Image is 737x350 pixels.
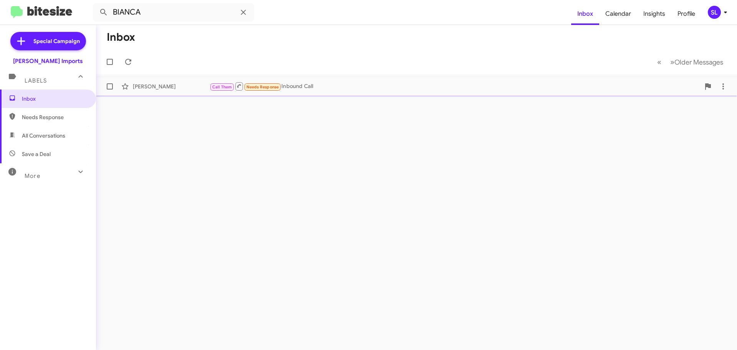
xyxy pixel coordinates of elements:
[22,95,87,103] span: Inbox
[674,58,723,66] span: Older Messages
[637,3,671,25] a: Insights
[22,113,87,121] span: Needs Response
[671,3,701,25] a: Profile
[22,150,51,158] span: Save a Deal
[25,77,47,84] span: Labels
[25,173,40,179] span: More
[708,6,721,19] div: SL
[701,6,729,19] button: SL
[657,57,661,67] span: «
[210,81,700,91] div: Inbound Call
[10,32,86,50] a: Special Campaign
[107,31,135,43] h1: Inbox
[133,83,210,90] div: [PERSON_NAME]
[33,37,80,45] span: Special Campaign
[212,85,232,90] span: Call Them
[599,3,637,25] a: Calendar
[653,54,728,70] nav: Page navigation example
[571,3,599,25] a: Inbox
[666,54,728,70] button: Next
[670,57,674,67] span: »
[246,85,279,90] span: Needs Response
[13,57,83,65] div: [PERSON_NAME] Imports
[653,54,666,70] button: Previous
[93,3,254,22] input: Search
[22,132,65,139] span: All Conversations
